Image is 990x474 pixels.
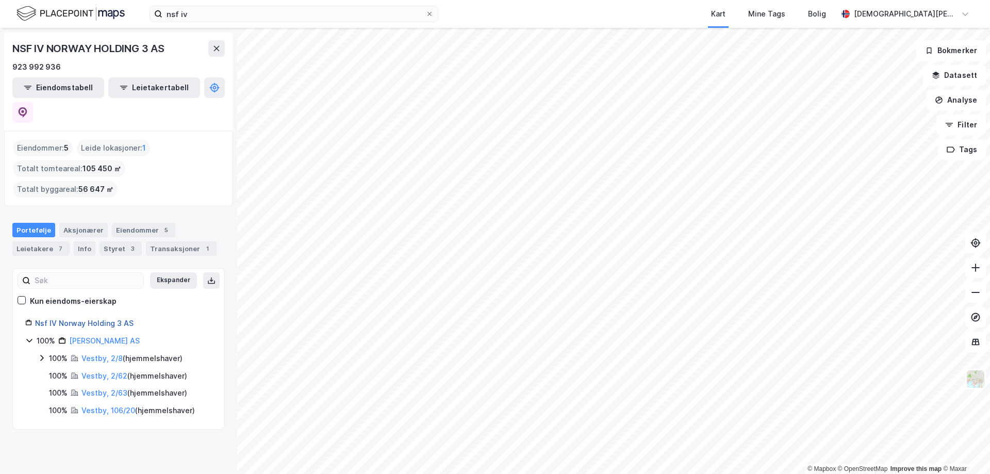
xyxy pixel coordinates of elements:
[916,40,986,61] button: Bokmerker
[146,241,217,256] div: Transaksjoner
[807,465,836,472] a: Mapbox
[49,404,68,417] div: 100%
[81,406,135,415] a: Vestby, 106/20
[100,241,142,256] div: Styret
[808,8,826,20] div: Bolig
[890,465,942,472] a: Improve this map
[55,243,65,254] div: 7
[81,370,187,382] div: ( hjemmelshaver )
[49,387,68,399] div: 100%
[108,77,200,98] button: Leietakertabell
[202,243,212,254] div: 1
[64,142,69,154] span: 5
[69,336,140,345] a: [PERSON_NAME] AS
[81,352,183,365] div: ( hjemmelshaver )
[162,6,425,22] input: Søk på adresse, matrikkel, gårdeiere, leietakere eller personer
[938,139,986,160] button: Tags
[82,162,121,175] span: 105 450 ㎡
[854,8,957,20] div: [DEMOGRAPHIC_DATA][PERSON_NAME]
[77,140,150,156] div: Leide lokasjoner :
[78,183,113,195] span: 56 647 ㎡
[35,319,134,328] a: Nsf IV Norway Holding 3 AS
[938,424,990,474] iframe: Chat Widget
[81,388,127,397] a: Vestby, 2/63
[926,90,986,110] button: Analyse
[81,371,127,380] a: Vestby, 2/62
[161,225,171,235] div: 5
[30,295,117,307] div: Kun eiendoms-eierskap
[49,370,68,382] div: 100%
[923,65,986,86] button: Datasett
[150,272,197,289] button: Ekspander
[13,160,125,177] div: Totalt tomteareal :
[81,354,123,363] a: Vestby, 2/8
[13,181,118,198] div: Totalt byggareal :
[37,335,55,347] div: 100%
[12,40,167,57] div: NSF IV NORWAY HOLDING 3 AS
[49,352,68,365] div: 100%
[12,241,70,256] div: Leietakere
[127,243,138,254] div: 3
[13,140,73,156] div: Eiendommer :
[81,387,187,399] div: ( hjemmelshaver )
[966,369,985,389] img: Z
[12,61,61,73] div: 923 992 936
[59,223,108,237] div: Aksjonærer
[12,77,104,98] button: Eiendomstabell
[112,223,175,237] div: Eiendommer
[74,241,95,256] div: Info
[30,273,143,288] input: Søk
[16,5,125,23] img: logo.f888ab2527a4732fd821a326f86c7f29.svg
[142,142,146,154] span: 1
[838,465,888,472] a: OpenStreetMap
[748,8,785,20] div: Mine Tags
[81,404,195,417] div: ( hjemmelshaver )
[12,223,55,237] div: Portefølje
[711,8,725,20] div: Kart
[936,115,986,135] button: Filter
